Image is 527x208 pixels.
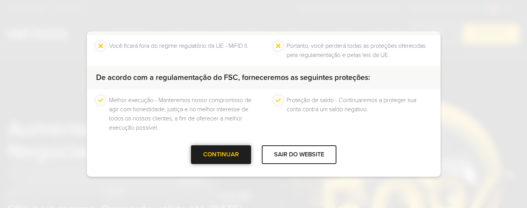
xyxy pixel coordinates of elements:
div: SAIR DO WEBSITE [262,145,336,164]
li: Portanto, você perderá todas as proteções oferecidas pela regulamentação e pelas leis da UE. [287,41,431,60]
div: CONTINUAR [191,145,251,164]
strong: De acordo com a regulamentação do FSC, forneceremos as seguintes proteções: [96,73,370,82]
li: Proteção de saldo - Continuaremos a proteger sua conta contra um saldo negativo. [287,96,431,132]
li: Melhor execução - Manteremos nosso compromisso de agir com honestidade, justiça e no melhor inter... [109,96,254,132]
li: Você ficará fora do regime regulatório da UE - MiFID II. [109,41,248,60]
